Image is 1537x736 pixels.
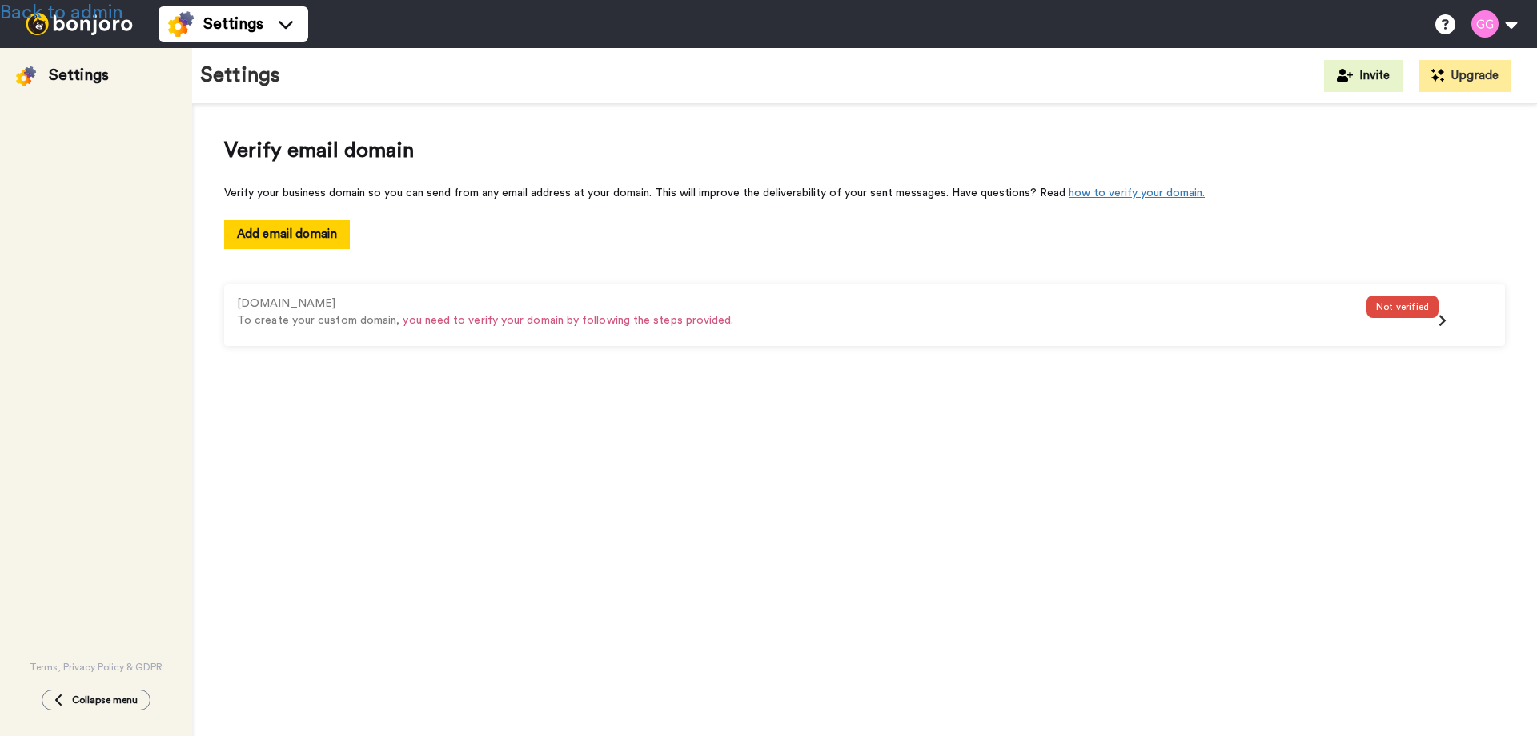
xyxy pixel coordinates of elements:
div: Settings [49,64,109,86]
span: Verify email domain [224,136,1505,166]
div: [DOMAIN_NAME] [237,296,1366,312]
div: Verify your business domain so you can send from any email address at your domain. This will impr... [224,185,1505,201]
a: [DOMAIN_NAME]To create your custom domain, you need to verify your domain by following the steps ... [237,296,1492,309]
span: Collapse menu [72,694,138,706]
a: how to verify your domain. [1069,187,1205,199]
button: Add email domain [224,220,350,248]
button: Upgrade [1419,60,1511,92]
img: settings-colored.svg [16,66,36,86]
button: Collapse menu [42,690,150,710]
div: Not verified [1366,296,1439,318]
img: settings-colored.svg [168,11,194,37]
span: Settings [203,13,263,35]
p: To create your custom domain, [237,312,1366,329]
h1: Settings [200,64,280,87]
span: you need to verify your domain by following the steps provided. [403,315,733,326]
button: Invite [1324,60,1403,92]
